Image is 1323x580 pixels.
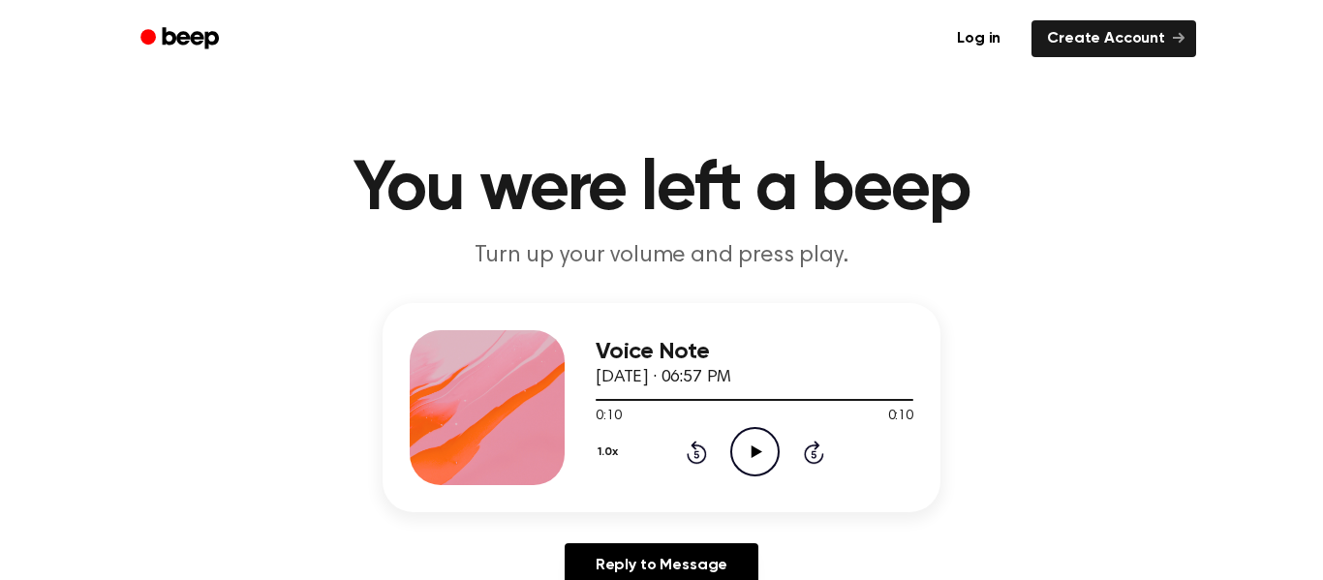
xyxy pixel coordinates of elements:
a: Log in [938,16,1020,61]
h3: Voice Note [596,339,913,365]
span: [DATE] · 06:57 PM [596,369,731,386]
p: Turn up your volume and press play. [290,240,1033,272]
span: 0:10 [596,407,621,427]
span: 0:10 [888,407,913,427]
a: Beep [127,20,236,58]
a: Create Account [1031,20,1196,57]
h1: You were left a beep [166,155,1157,225]
button: 1.0x [596,436,625,469]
